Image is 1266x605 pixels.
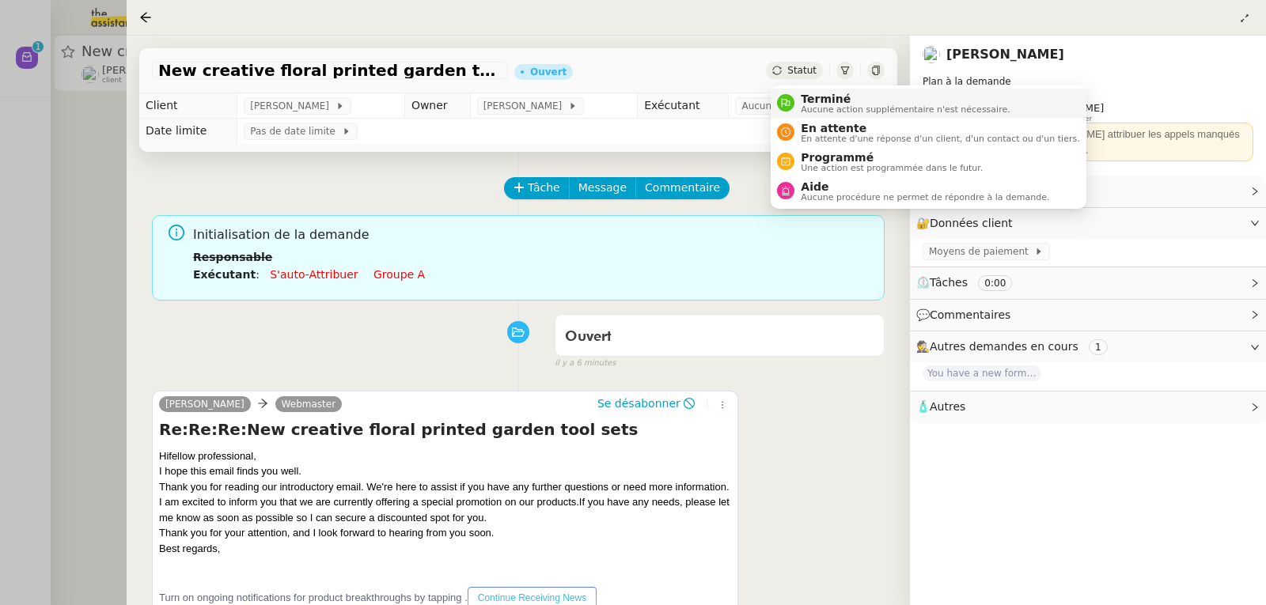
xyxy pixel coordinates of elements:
[910,176,1266,206] div: ⚙️Procédures
[929,244,1034,259] span: Moyens de paiement
[787,65,817,76] span: Statut
[916,308,1018,321] span: 💬
[250,98,335,114] span: [PERSON_NAME]
[193,251,272,263] b: Responsable
[159,463,731,479] div: I hope this email finds you well.
[1089,339,1108,355] nz-tag: 1
[597,395,680,411] span: Se désabonner
[193,268,256,281] b: Exécutant
[578,179,627,197] span: Message
[978,275,1012,291] nz-tag: 0:00
[801,164,983,172] span: Une action est programmée dans le futur.
[801,193,1049,202] span: Aucune procédure ne permet de répondre à la demande.
[159,479,731,495] div: Thank you for reading our introductory email. We're here to assist if you have any further questi...
[916,276,1025,289] span: ⏲️
[801,122,1079,134] span: En attente
[569,177,636,199] button: Message
[930,276,968,289] span: Tâches
[801,151,983,164] span: Programmé
[270,268,358,281] a: S'auto-attribuer
[483,98,568,114] span: [PERSON_NAME]
[801,134,1079,143] span: En attente d'une réponse d'un client, d'un contact ou d'un tiers.
[555,357,616,370] span: il y a 6 minutes
[159,397,251,411] a: [PERSON_NAME]
[169,450,253,462] span: fellow professional
[930,400,965,413] span: Autres
[645,179,720,197] span: Commentaire
[158,62,502,78] span: New creative floral printed garden tool sets
[373,268,425,281] a: Groupe a
[946,47,1064,62] a: [PERSON_NAME]
[159,494,731,525] div: I am excited to inform you that we are currently offering a special promotion on our products.If ...
[923,46,940,63] img: users%2FnSvcPnZyQ0RA1JfSOxSfyelNlJs1%2Favatar%2Fp1050537-640x427.jpg
[159,525,731,541] div: Thank you for your attention, and I look forward to hearing from you soon.
[801,105,1010,114] span: Aucune action supplémentaire n'est nécessaire.
[504,177,570,199] button: Tâche
[923,365,1041,381] span: You have a new form submission on your Webflow site!
[801,180,1049,193] span: Aide
[635,177,730,199] button: Commentaire
[139,93,237,119] td: Client
[910,391,1266,422] div: 🧴Autres
[404,93,470,119] td: Owner
[801,93,1010,105] span: Terminé
[929,127,1247,157] div: ⚠️ En l'absence de [PERSON_NAME] attribuer les appels manqués et les e-mails à [PERSON_NAME].
[916,340,1114,353] span: 🕵️
[478,591,586,605] span: Continue Receiving News
[910,331,1266,362] div: 🕵️Autres demandes en cours 1
[930,308,1010,321] span: Commentaires
[930,217,1013,229] span: Données client
[256,268,260,281] span: :
[159,541,731,557] div: Best regards,
[139,119,237,144] td: Date limite
[592,395,700,412] button: Se désabonner
[565,330,612,344] span: Ouvert
[916,214,1019,233] span: 🔐
[930,340,1078,353] span: Autres demandes en cours
[193,225,872,246] span: Initialisation de la demande
[250,123,341,139] span: Pas de date limite
[159,418,731,441] h4: Re:Re:Re:New creative floral printed garden tool sets
[528,179,560,197] span: Tâche
[741,98,828,114] span: Aucun exécutant
[910,300,1266,331] div: 💬Commentaires
[923,76,1011,87] span: Plan à la demande
[916,400,965,413] span: 🧴
[530,67,567,77] div: Ouvert
[159,448,731,464] div: Hi ,
[638,93,729,119] td: Exécutant
[275,397,342,411] a: Webmaster
[910,208,1266,239] div: 🔐Données client
[910,267,1266,298] div: ⏲️Tâches 0:00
